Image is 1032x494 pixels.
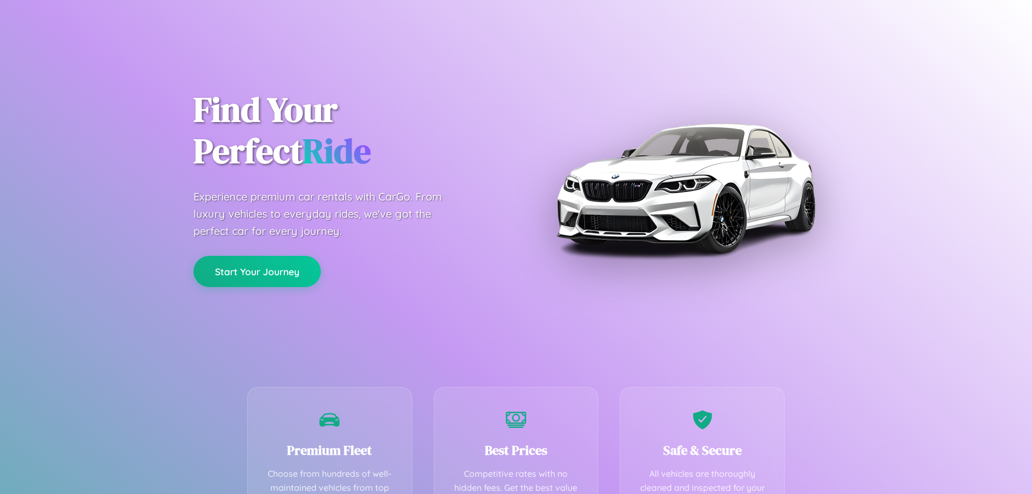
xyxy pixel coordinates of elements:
[551,54,820,323] img: Premium BMW car rental vehicle
[193,89,500,172] h1: Find Your Perfect
[264,441,396,459] h3: Premium Fleet
[636,441,768,459] h3: Safe & Secure
[303,127,371,174] span: Ride
[193,188,462,240] p: Experience premium car rentals with CarGo. From luxury vehicles to everyday rides, we've got the ...
[450,441,582,459] h3: Best Prices
[193,256,321,287] button: Start Your Journey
